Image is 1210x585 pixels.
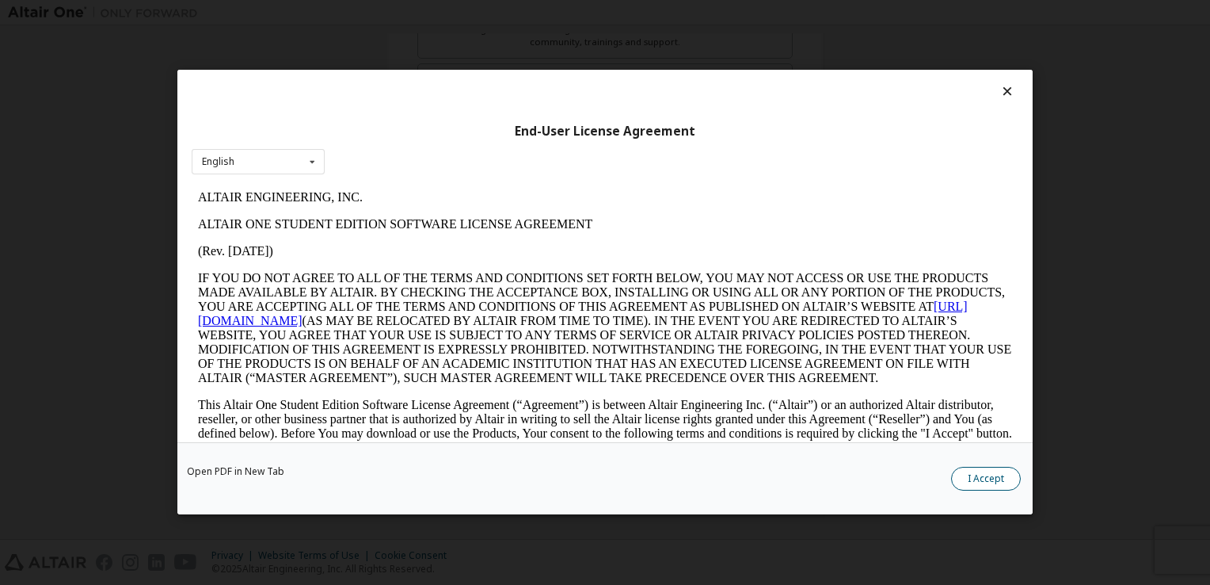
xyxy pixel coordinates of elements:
[6,116,776,143] a: [URL][DOMAIN_NAME]
[187,468,284,477] a: Open PDF in New Tab
[6,60,820,75] p: (Rev. [DATE])
[6,6,820,21] p: ALTAIR ENGINEERING, INC.
[951,468,1021,491] button: I Accept
[202,157,234,166] div: English
[6,33,820,48] p: ALTAIR ONE STUDENT EDITION SOFTWARE LICENSE AGREEMENT
[6,214,820,271] p: This Altair One Student Edition Software License Agreement (“Agreement”) is between Altair Engine...
[192,124,1018,140] div: End-User License Agreement
[6,87,820,201] p: IF YOU DO NOT AGREE TO ALL OF THE TERMS AND CONDITIONS SET FORTH BELOW, YOU MAY NOT ACCESS OR USE...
